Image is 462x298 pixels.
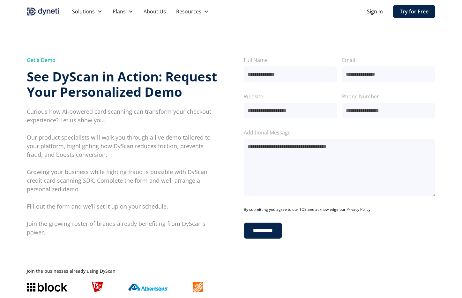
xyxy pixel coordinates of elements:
img: The home depot logo [193,282,203,292]
span: By submitting you agree to our TOS and acknowledge our Privacy Policy [244,207,370,212]
div: Get a Demo [27,56,218,64]
a: Try for Free [393,5,435,18]
a: Sign In [367,8,383,15]
form: Contact 5 Form [244,56,435,239]
strong: See DyScan in Action: Request Your Personalized Demo [27,68,217,101]
img: Albertsons [128,284,168,291]
img: Block logo [27,283,67,292]
label: Website [244,93,337,100]
label: Email [342,56,435,64]
p: Curious how AI-powered card scanning can transform your checkout experience? Let us show you. ‍ O... [27,107,218,237]
div: Join the businesses already using DyScan [27,268,218,274]
label: Additional Message [244,129,435,136]
img: TSC [92,282,103,292]
a: home [27,6,59,17]
label: Phone Number [342,93,435,100]
label: Full Name [244,56,337,64]
img: Dyneti indigo logo [27,6,59,17]
div: Solutions [72,8,95,15]
div: Plans [113,8,126,15]
div: Solutions [67,5,108,18]
div: Resources [176,8,201,15]
div: Plans [108,5,138,18]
